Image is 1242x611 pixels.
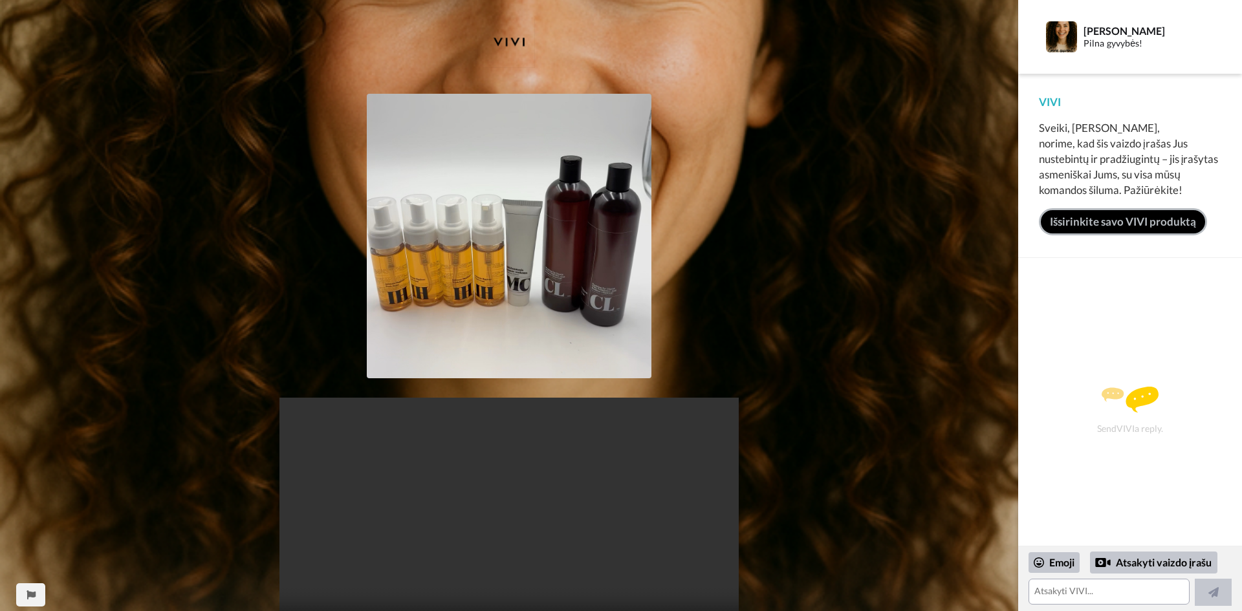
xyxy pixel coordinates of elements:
[1039,208,1207,235] a: Išsirinkite savo VIVI produktą
[1046,21,1077,52] img: Profile Image
[1090,552,1217,573] div: Atsakyti vaizdo įrašu
[1084,38,1221,49] div: Pilna gyvybės!
[1102,387,1159,413] img: message.svg
[483,16,535,68] img: 82ca03c0-ae48-4968-b5c3-f088d9de5c8a
[1039,120,1221,198] div: Sveiki, [PERSON_NAME], norime, kad šis vaizdo įrašas Jus nustebintų ir pradžiugintų – jis įrašyta...
[1036,281,1225,539] div: Send VIVI a reply.
[1039,94,1221,110] div: VIVI
[1084,25,1221,37] div: [PERSON_NAME]
[367,94,651,378] img: 457d9f34-351b-4ea1-b5a6-95963f7a5390-thumb.jpg
[1029,552,1080,573] div: Emoji
[1095,555,1111,570] div: Reply by Video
